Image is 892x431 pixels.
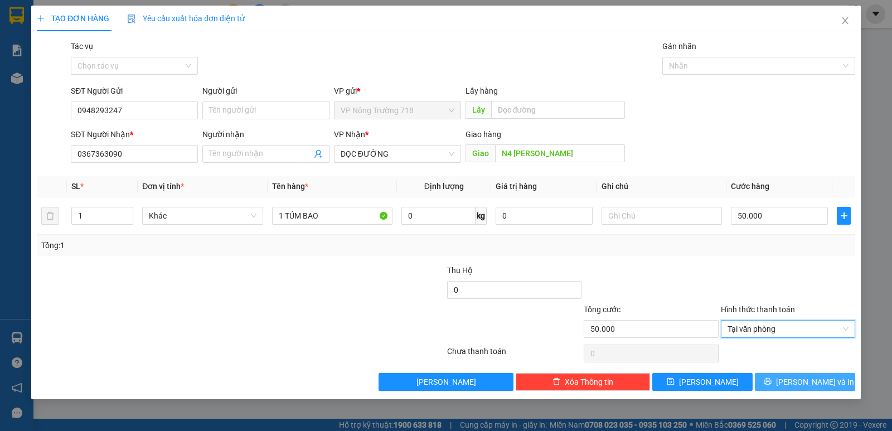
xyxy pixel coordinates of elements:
div: 0984942225 [9,36,88,52]
span: Tên hàng [272,182,308,191]
div: Người nhận [202,128,329,141]
button: deleteXóa Thông tin [516,373,650,391]
label: Hình thức thanh toán [721,305,795,314]
span: DỌC ĐƯỜNG [341,146,454,162]
img: icon [127,14,136,23]
th: Ghi chú [597,176,726,197]
span: save [667,377,675,386]
button: printer[PERSON_NAME] và In [755,373,855,391]
span: Khác [149,207,256,224]
span: plus [37,14,45,22]
label: Tác vụ [71,42,93,51]
div: Tổng: 1 [41,239,345,251]
span: user-add [314,149,323,158]
span: delete [552,377,560,386]
input: Dọc đường [495,144,626,162]
span: [PERSON_NAME] [416,376,476,388]
span: TẠO ĐƠN HÀNG [37,14,109,23]
span: Nhận: [95,11,122,22]
button: Close [830,6,861,37]
div: Tên hàng: 1 THÙNG XỐP ( : 1 ) [9,79,173,106]
span: VP Nông Trường 718 [341,102,454,119]
label: Gán nhãn [662,42,696,51]
span: Yêu cầu xuất hóa đơn điện tử [127,14,245,23]
span: VP Nhận [334,130,365,139]
input: VD: Bàn, Ghế [272,207,392,225]
span: Tại văn phòng [728,321,849,337]
span: Định lượng [424,182,464,191]
div: 60.000 [8,59,89,72]
div: SĐT Người Gửi [71,85,198,97]
span: Xóa Thông tin [565,376,613,388]
input: 0 [496,207,593,225]
span: close [841,16,850,25]
button: [PERSON_NAME] [379,373,513,391]
span: kg [476,207,487,225]
div: Bến xe Miền Đông [95,9,173,36]
div: VP Nông Trường 718 [9,9,88,36]
button: delete [41,207,59,225]
span: Tổng cước [584,305,620,314]
div: VP gửi [334,85,461,97]
span: [PERSON_NAME] và In [776,376,854,388]
div: Người gửi [202,85,329,97]
input: Dọc đường [491,101,626,119]
span: Lấy hàng [466,86,498,95]
span: Gửi: [9,11,27,22]
div: Chưa thanh toán [446,345,583,365]
span: SL [71,182,80,191]
span: printer [764,377,772,386]
button: plus [837,207,851,225]
span: Giao hàng [466,130,501,139]
input: Ghi Chú [602,207,722,225]
button: save[PERSON_NAME] [652,373,753,391]
span: Giao [466,144,495,162]
span: Cước hàng [731,182,769,191]
span: [PERSON_NAME] [679,376,739,388]
span: Giá trị hàng [496,182,537,191]
span: plus [837,211,850,220]
div: 0978152233 [95,36,173,52]
span: Lấy [466,101,491,119]
div: SĐT Người Nhận [71,128,198,141]
span: CR : [8,60,26,71]
span: Đơn vị tính [142,182,184,191]
span: Thu Hộ [447,266,473,275]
